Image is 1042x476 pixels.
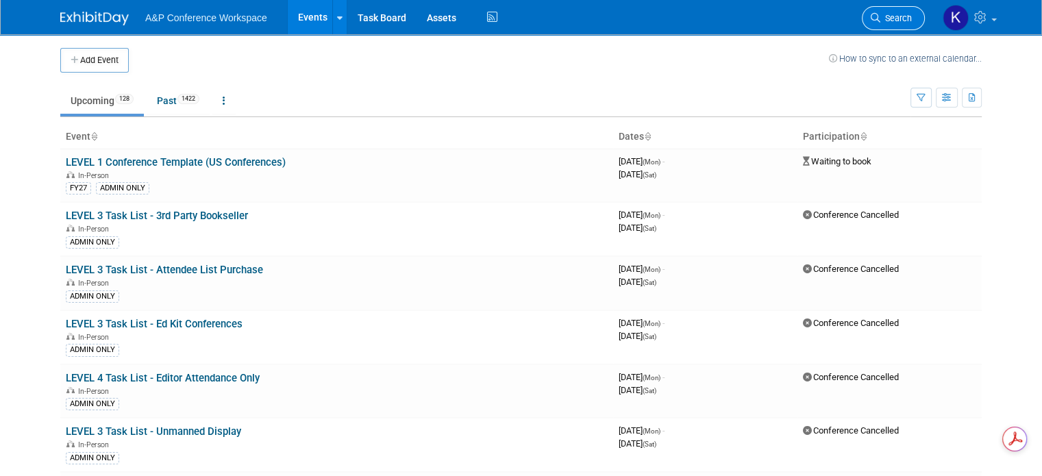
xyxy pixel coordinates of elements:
div: ADMIN ONLY [66,452,119,464]
span: [DATE] [619,210,665,220]
span: In-Person [78,171,113,180]
span: [DATE] [619,277,656,287]
span: Conference Cancelled [803,372,899,382]
span: [DATE] [619,438,656,449]
img: In-Person Event [66,279,75,286]
span: [DATE] [619,372,665,382]
a: Search [862,6,925,30]
span: A&P Conference Workspace [145,12,267,23]
th: Event [60,125,613,149]
span: (Mon) [643,212,660,219]
span: - [662,156,665,166]
span: Waiting to book [803,156,871,166]
span: - [662,318,665,328]
span: 1422 [177,94,199,104]
a: Upcoming128 [60,88,144,114]
a: Sort by Start Date [644,131,651,142]
span: (Sat) [643,440,656,448]
th: Participation [797,125,982,149]
span: In-Person [78,225,113,234]
span: (Sat) [643,279,656,286]
span: 128 [115,94,134,104]
th: Dates [613,125,797,149]
span: Conference Cancelled [803,318,899,328]
span: (Sat) [643,387,656,394]
div: ADMIN ONLY [96,182,149,195]
span: (Mon) [643,427,660,435]
span: Conference Cancelled [803,425,899,436]
div: ADMIN ONLY [66,236,119,249]
span: Conference Cancelled [803,210,899,220]
span: (Mon) [643,320,660,327]
span: - [662,425,665,436]
span: [DATE] [619,223,656,233]
a: How to sync to an external calendar... [829,53,982,64]
img: ExhibitDay [60,12,129,25]
span: Conference Cancelled [803,264,899,274]
span: (Sat) [643,225,656,232]
span: - [662,372,665,382]
span: [DATE] [619,425,665,436]
span: (Mon) [643,374,660,381]
button: Add Event [60,48,129,73]
img: In-Person Event [66,225,75,231]
img: In-Person Event [66,333,75,340]
span: (Sat) [643,171,656,179]
a: LEVEL 4 Task List - Editor Attendance Only [66,372,260,384]
span: [DATE] [619,264,665,274]
a: LEVEL 3 Task List - Ed Kit Conferences [66,318,243,330]
span: In-Person [78,387,113,396]
span: - [662,264,665,274]
span: In-Person [78,279,113,288]
span: In-Person [78,333,113,342]
span: [DATE] [619,156,665,166]
a: LEVEL 1 Conference Template (US Conferences) [66,156,286,168]
div: FY27 [66,182,91,195]
a: LEVEL 3 Task List - Attendee List Purchase [66,264,263,276]
img: Katie Bennett [943,5,969,31]
div: ADMIN ONLY [66,344,119,356]
span: [DATE] [619,169,656,179]
span: Search [880,13,912,23]
div: ADMIN ONLY [66,290,119,303]
img: In-Person Event [66,171,75,178]
img: In-Person Event [66,440,75,447]
span: [DATE] [619,385,656,395]
span: (Mon) [643,158,660,166]
a: LEVEL 3 Task List - Unmanned Display [66,425,241,438]
span: (Mon) [643,266,660,273]
a: LEVEL 3 Task List - 3rd Party Bookseller [66,210,248,222]
a: Past1422 [147,88,210,114]
span: [DATE] [619,331,656,341]
a: Sort by Participation Type [860,131,867,142]
div: ADMIN ONLY [66,398,119,410]
span: (Sat) [643,333,656,340]
a: Sort by Event Name [90,131,97,142]
span: [DATE] [619,318,665,328]
span: - [662,210,665,220]
span: In-Person [78,440,113,449]
img: In-Person Event [66,387,75,394]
